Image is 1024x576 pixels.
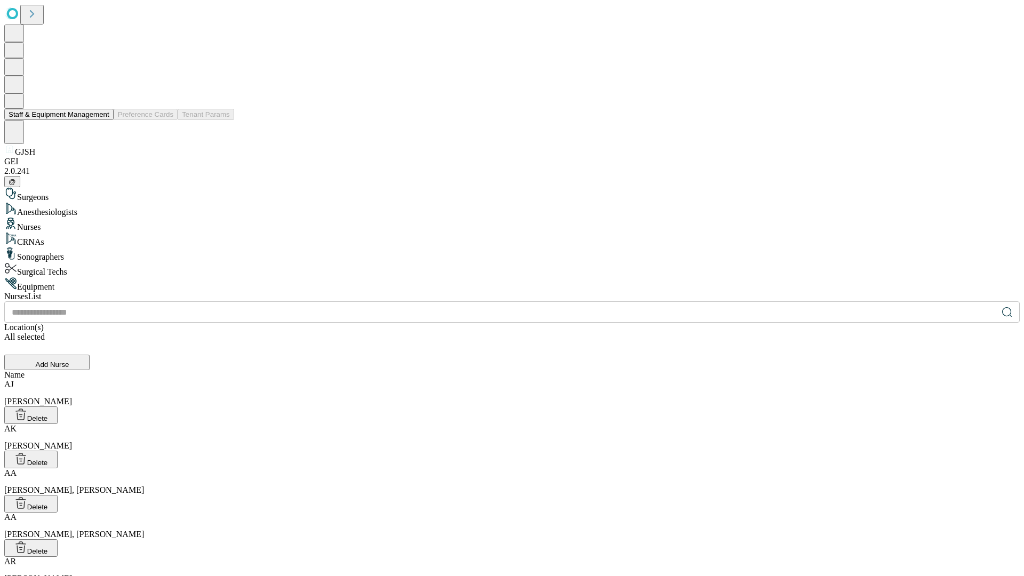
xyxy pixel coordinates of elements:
span: AR [4,557,16,566]
div: Surgeons [4,187,1020,202]
span: Delete [27,547,48,555]
button: Preference Cards [114,109,178,120]
div: Surgical Techs [4,262,1020,277]
span: AA [4,468,17,477]
button: Delete [4,539,58,557]
span: AK [4,424,17,433]
div: Nurses [4,217,1020,232]
button: Delete [4,451,58,468]
div: [PERSON_NAME], [PERSON_NAME] [4,468,1020,495]
span: Location(s) [4,323,44,332]
div: CRNAs [4,232,1020,247]
div: Equipment [4,277,1020,292]
button: Delete [4,406,58,424]
span: AJ [4,380,14,389]
div: Name [4,370,1020,380]
span: GJSH [15,147,35,156]
span: Delete [27,414,48,422]
span: Add Nurse [36,361,69,369]
button: Tenant Params [178,109,234,120]
button: @ [4,176,20,187]
div: [PERSON_NAME] [4,424,1020,451]
div: Nurses List [4,292,1020,301]
span: Delete [27,503,48,511]
button: Delete [4,495,58,513]
button: Staff & Equipment Management [4,109,114,120]
div: 2.0.241 [4,166,1020,176]
span: AA [4,513,17,522]
span: @ [9,178,16,186]
div: All selected [4,332,1020,342]
div: Sonographers [4,247,1020,262]
button: Add Nurse [4,355,90,370]
div: Anesthesiologists [4,202,1020,217]
div: [PERSON_NAME], [PERSON_NAME] [4,513,1020,539]
div: [PERSON_NAME] [4,380,1020,406]
div: GEI [4,157,1020,166]
span: Delete [27,459,48,467]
